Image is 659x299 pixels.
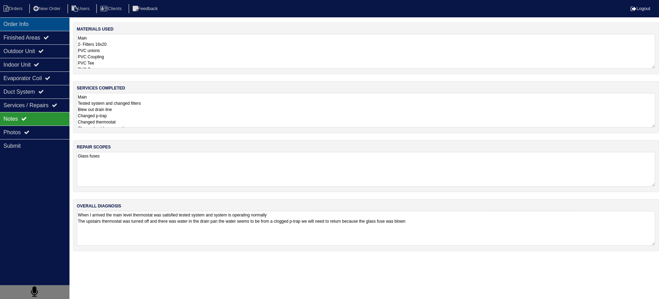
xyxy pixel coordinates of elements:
li: Clients [96,4,127,14]
a: Users [67,6,95,11]
li: Users [67,4,95,14]
textarea: Main 2- Filters 16x20 PVC unions PVC Coupling PVC Tee PVC Cap P-Trap Nitrogen Lineset Cover Smart... [77,34,655,69]
textarea: Main Tested system and changed filters Blew out drain line Changed p-trap Changed thermostat Chan... [77,93,655,128]
label: overall diagnosis [77,203,121,209]
a: Logout [631,6,650,11]
li: New Order [29,4,66,14]
label: repair scopes [77,144,111,150]
textarea: Glass fuses [77,152,655,187]
li: Feedback [129,4,163,14]
a: Clients [96,6,127,11]
a: New Order [29,6,66,11]
label: services completed [77,85,125,91]
textarea: When I arrived the main level thermostat was satisfied tested system and system is operating norm... [77,211,655,246]
label: materials used [77,26,114,32]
